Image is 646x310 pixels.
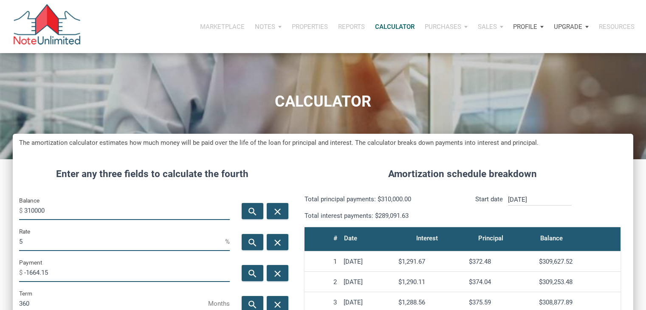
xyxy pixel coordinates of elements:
div: $375.59 [469,299,533,306]
p: Properties [292,23,328,31]
div: [DATE] [344,258,391,265]
button: search [242,203,263,219]
span: $ [19,266,24,279]
p: Profile [513,23,537,31]
div: $308,877.89 [539,299,617,306]
div: $374.04 [469,278,533,286]
i: close [273,237,283,248]
h5: The amortization calculator estimates how much money will be paid over the life of the loan for p... [19,138,627,148]
div: [DATE] [344,278,391,286]
h4: Amortization schedule breakdown [298,167,627,181]
i: close [273,268,283,279]
div: $309,253.48 [539,278,617,286]
button: Upgrade [549,14,594,39]
div: # [333,232,337,244]
button: Reports [333,14,370,39]
span: % [225,235,230,248]
input: Payment [24,263,230,282]
p: Total principal payments: $310,000.00 [305,194,456,204]
button: Profile [508,14,549,39]
button: close [267,265,288,281]
div: Interest [416,232,438,244]
img: NoteUnlimited [13,4,81,49]
button: search [242,265,263,281]
p: Marketplace [200,23,245,31]
i: search [248,237,258,248]
h4: Enter any three fields to calculate the fourth [19,167,285,181]
button: search [242,234,263,250]
div: $372.48 [469,258,533,265]
div: 1 [308,258,337,265]
i: search [248,206,258,217]
input: Balance [24,201,230,220]
label: Balance [19,195,39,206]
p: Calculator [375,23,415,31]
div: Balance [540,232,563,244]
p: Total interest payments: $289,091.63 [305,211,456,221]
i: search [248,299,258,310]
button: close [267,203,288,219]
button: close [267,234,288,250]
button: Marketplace [195,14,250,39]
h1: CALCULATOR [6,93,640,110]
div: Date [344,232,357,244]
p: Upgrade [554,23,582,31]
div: $1,288.56 [398,299,462,306]
div: 2 [308,278,337,286]
span: $ [19,204,24,217]
i: search [248,268,258,279]
p: Start date [475,194,503,221]
i: close [273,299,283,310]
i: close [273,206,283,217]
div: Principal [478,232,503,244]
div: 3 [308,299,337,306]
a: Calculator [370,14,420,39]
label: Payment [19,257,42,268]
label: Rate [19,226,30,237]
label: Term [19,288,32,299]
input: Rate [19,232,225,251]
p: Resources [599,23,635,31]
button: Resources [594,14,640,39]
button: Properties [287,14,333,39]
div: $309,627.52 [539,258,617,265]
div: $1,290.11 [398,278,462,286]
div: [DATE] [344,299,391,306]
p: Reports [338,23,365,31]
div: $1,291.67 [398,258,462,265]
